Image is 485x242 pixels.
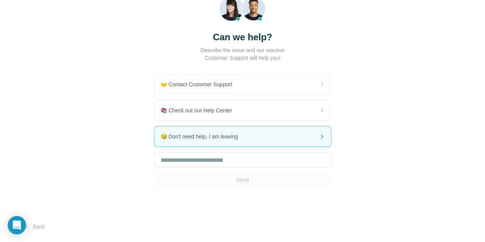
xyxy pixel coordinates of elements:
p: Customer Support will help you! [205,54,281,62]
h3: Can we help? [213,31,272,43]
span: 📚 Check out our Help Center [161,107,238,114]
button: Back [18,220,50,234]
div: Open Intercom Messenger [8,216,26,234]
span: 🤝 Contact Customer Support [161,81,238,88]
p: Describe the issue and our reactive [201,46,284,54]
span: 😪 Don't need help, I am leaving [161,133,244,140]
